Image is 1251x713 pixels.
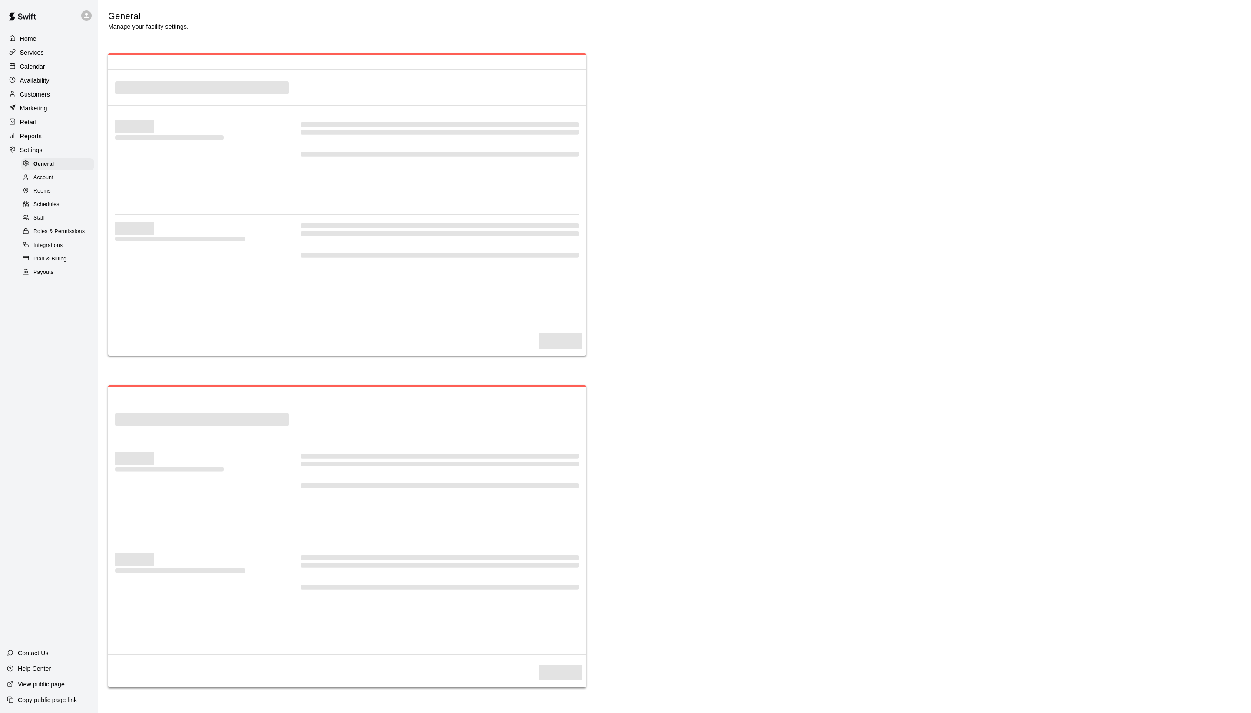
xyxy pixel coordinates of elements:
[7,46,91,59] a: Services
[20,132,42,140] p: Reports
[21,157,98,171] a: General
[7,116,91,129] a: Retail
[108,10,189,22] h5: General
[21,212,98,225] a: Staff
[21,185,94,197] div: Rooms
[21,226,94,238] div: Roles & Permissions
[21,158,94,170] div: General
[20,76,50,85] p: Availability
[21,240,94,252] div: Integrations
[33,255,66,263] span: Plan & Billing
[33,187,51,196] span: Rooms
[21,253,94,265] div: Plan & Billing
[7,143,91,157] a: Settings
[33,227,85,236] span: Roles & Permissions
[20,90,50,99] p: Customers
[20,118,36,127] p: Retail
[7,60,91,73] a: Calendar
[108,22,189,31] p: Manage your facility settings.
[7,32,91,45] a: Home
[21,172,94,184] div: Account
[33,173,53,182] span: Account
[21,199,94,211] div: Schedules
[20,62,45,71] p: Calendar
[7,74,91,87] a: Availability
[7,102,91,115] a: Marketing
[18,696,77,704] p: Copy public page link
[20,146,43,154] p: Settings
[33,160,54,169] span: General
[21,198,98,212] a: Schedules
[21,185,98,198] a: Rooms
[21,225,98,239] a: Roles & Permissions
[33,241,63,250] span: Integrations
[20,34,36,43] p: Home
[33,214,45,223] span: Staff
[20,48,44,57] p: Services
[33,268,53,277] span: Payouts
[21,266,98,279] a: Payouts
[18,664,51,673] p: Help Center
[21,212,94,224] div: Staff
[21,239,98,252] a: Integrations
[7,88,91,101] a: Customers
[18,680,65,689] p: View public page
[7,130,91,143] a: Reports
[21,252,98,266] a: Plan & Billing
[21,171,98,184] a: Account
[33,200,60,209] span: Schedules
[18,649,49,657] p: Contact Us
[21,267,94,279] div: Payouts
[20,104,47,113] p: Marketing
